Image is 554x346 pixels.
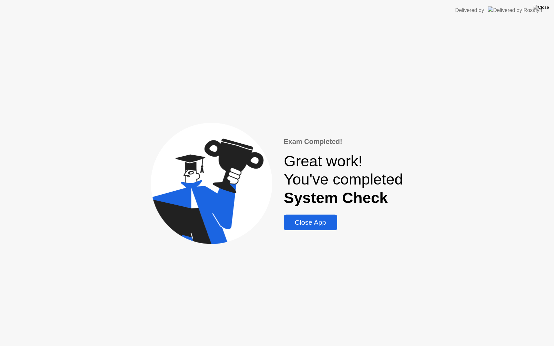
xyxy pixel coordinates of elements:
div: Great work! You've completed [284,152,403,207]
img: Close [533,5,549,10]
img: Delivered by Rosalyn [488,6,542,14]
div: Close App [286,219,335,226]
div: Delivered by [455,6,484,14]
b: System Check [284,189,388,206]
div: Exam Completed! [284,137,403,147]
button: Close App [284,215,337,230]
